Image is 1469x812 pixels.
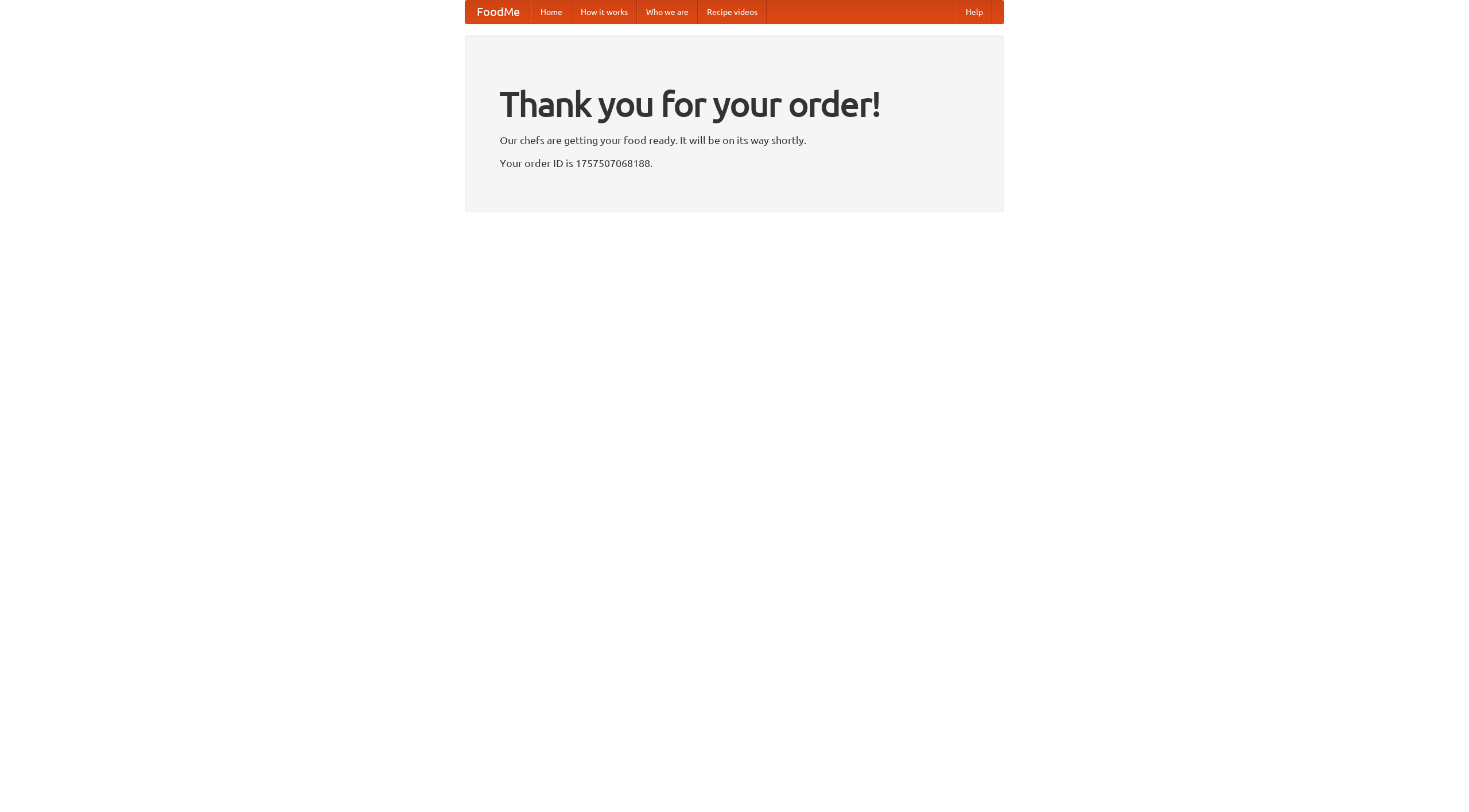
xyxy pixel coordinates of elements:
p: Your order ID is 1757507068188. [500,154,969,172]
a: Help [957,1,992,24]
p: Our chefs are getting your food ready. It will be on its way shortly. [500,131,969,149]
a: Recipe videos [698,1,767,24]
h1: Thank you for your order! [500,76,969,131]
a: Who we are [637,1,698,24]
a: How it works [572,1,637,24]
a: FoodMe [465,1,531,24]
a: Home [531,1,572,24]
